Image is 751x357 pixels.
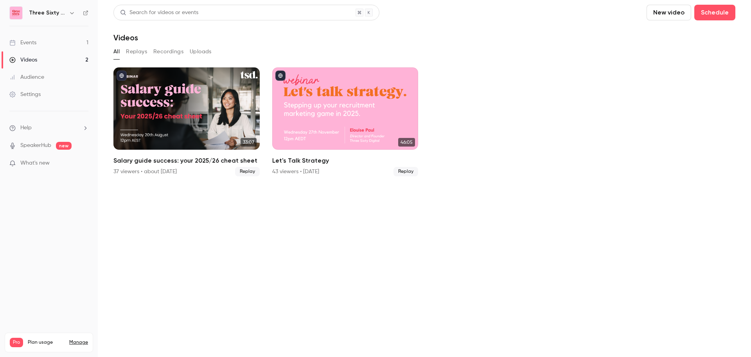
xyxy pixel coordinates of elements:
[393,167,418,176] span: Replay
[56,142,72,150] span: new
[9,73,44,81] div: Audience
[29,9,66,17] h6: Three Sixty Digital
[28,339,65,346] span: Plan usage
[113,5,735,352] section: Videos
[272,67,419,176] li: Let's Talk Strategy
[9,124,88,132] li: help-dropdown-opener
[10,7,22,19] img: Three Sixty Digital
[20,159,50,167] span: What's new
[113,67,260,176] li: Salary guide success: your 2025/26 cheat sheet
[113,156,260,165] h2: Salary guide success: your 2025/26 cheat sheet
[190,45,212,58] button: Uploads
[117,71,127,81] button: published
[113,33,138,42] h1: Videos
[235,167,260,176] span: Replay
[120,9,198,17] div: Search for videos or events
[20,124,32,132] span: Help
[113,168,177,176] div: 37 viewers • about [DATE]
[9,91,41,98] div: Settings
[647,5,691,20] button: New video
[113,45,120,58] button: All
[20,141,51,150] a: SpeakerHub
[79,160,88,167] iframe: Noticeable Trigger
[275,71,286,81] button: published
[9,39,36,47] div: Events
[10,338,23,347] span: Pro
[694,5,735,20] button: Schedule
[272,156,419,165] h2: Let's Talk Strategy
[241,138,257,147] span: 33:07
[153,45,183,58] button: Recordings
[272,67,419,176] a: 46:05Let's Talk Strategy43 viewers • [DATE]Replay
[9,56,37,64] div: Videos
[398,138,415,147] span: 46:05
[126,45,147,58] button: Replays
[113,67,260,176] a: 33:07Salary guide success: your 2025/26 cheat sheet37 viewers • about [DATE]Replay
[69,339,88,346] a: Manage
[113,67,735,176] ul: Videos
[272,168,319,176] div: 43 viewers • [DATE]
